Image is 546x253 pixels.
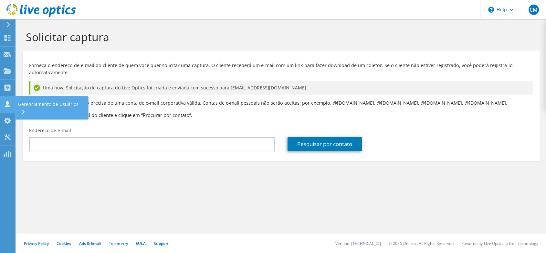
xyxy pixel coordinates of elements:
li: © 2025 Dell Inc. All Rights Reserved [389,241,454,246]
span: CM [529,5,539,15]
p: Forneça o endereço de e-mail do cliente de quem você quer solicitar uma captura. O cliente recebe... [29,62,533,76]
label: Endereço de e-mail [29,127,71,134]
a: Telemetry [109,241,128,246]
a: Ads & Email [79,241,101,246]
a: EULA [136,241,146,246]
p: Nota: O registro de usuário precisa de uma conta de e-mail corporativa válida. Contas de e-mail p... [29,99,533,107]
svg: \n [488,7,494,13]
a: Support [153,241,169,246]
span: Uma nova Solicitação de captura do Live Optics foi criada e enviada com sucesso para [EMAIL_ADDRE... [43,84,306,91]
a: Privacy Policy [24,241,49,246]
li: Powered by Live Optics, a Dell Technology [461,241,538,246]
div: Gerenciamento de Usuários [15,96,89,120]
li: Version: [TECHNICAL_ID] [335,241,381,246]
h3: Digite o endereço de e-mail do cliente e clique em “Procurar por contato”. [29,111,533,119]
a: Cookies [57,241,71,246]
a: Pesquisar por contato [288,137,362,151]
h1: Solicitar captura [26,30,533,44]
